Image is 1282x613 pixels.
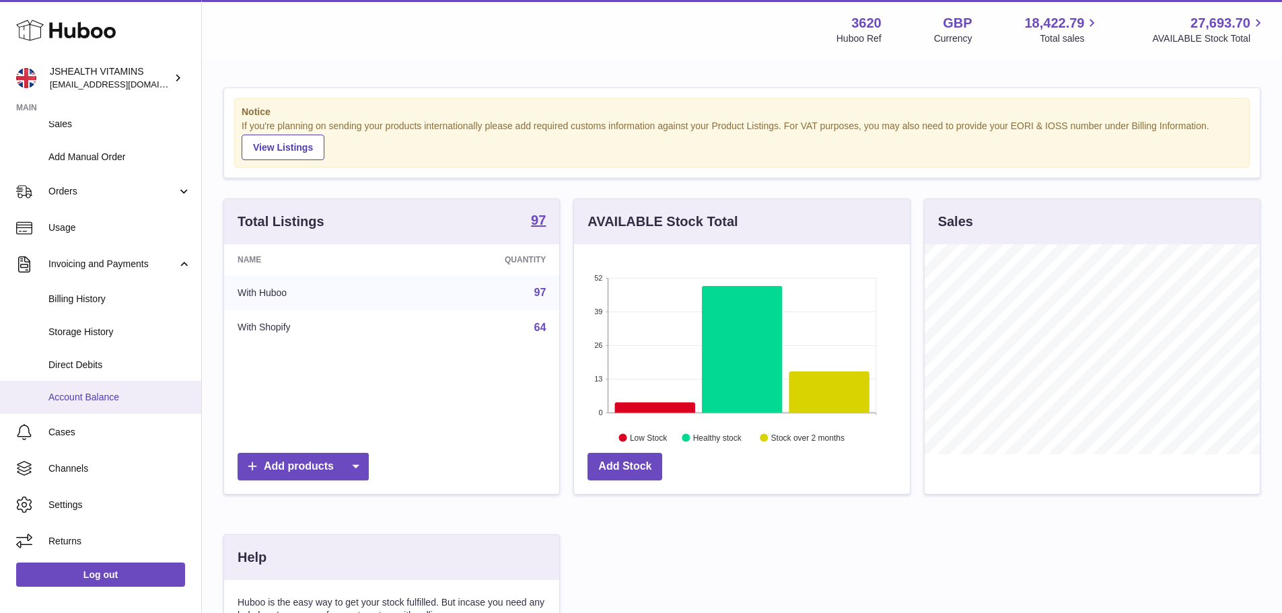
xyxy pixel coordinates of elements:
[238,453,369,480] a: Add products
[1024,14,1084,32] span: 18,422.79
[48,359,191,371] span: Direct Debits
[531,213,546,229] a: 97
[48,118,191,131] span: Sales
[48,221,191,234] span: Usage
[48,391,191,404] span: Account Balance
[238,213,324,231] h3: Total Listings
[595,375,603,383] text: 13
[587,453,662,480] a: Add Stock
[242,135,324,160] a: View Listings
[771,433,845,442] text: Stock over 2 months
[630,433,668,442] text: Low Stock
[934,32,972,45] div: Currency
[595,308,603,316] text: 39
[943,14,972,32] strong: GBP
[851,14,882,32] strong: 3620
[16,563,185,587] a: Log out
[599,408,603,417] text: 0
[50,79,198,89] span: [EMAIL_ADDRESS][DOMAIN_NAME]
[1152,14,1266,45] a: 27,693.70 AVAILABLE Stock Total
[534,287,546,298] a: 97
[50,65,171,91] div: JSHEALTH VITAMINS
[242,106,1242,118] strong: Notice
[48,499,191,511] span: Settings
[938,213,973,231] h3: Sales
[48,326,191,338] span: Storage History
[16,68,36,88] img: internalAdmin-3620@internal.huboo.com
[224,244,405,275] th: Name
[595,341,603,349] text: 26
[693,433,742,442] text: Healthy stock
[48,535,191,548] span: Returns
[224,275,405,310] td: With Huboo
[587,213,738,231] h3: AVAILABLE Stock Total
[405,244,560,275] th: Quantity
[1024,14,1100,45] a: 18,422.79 Total sales
[534,322,546,333] a: 64
[48,462,191,475] span: Channels
[1040,32,1100,45] span: Total sales
[48,293,191,305] span: Billing History
[48,258,177,271] span: Invoicing and Payments
[238,548,266,567] h3: Help
[48,426,191,439] span: Cases
[531,213,546,227] strong: 97
[48,151,191,164] span: Add Manual Order
[48,185,177,198] span: Orders
[1152,32,1266,45] span: AVAILABLE Stock Total
[1190,14,1250,32] span: 27,693.70
[836,32,882,45] div: Huboo Ref
[595,274,603,282] text: 52
[224,310,405,345] td: With Shopify
[242,120,1242,160] div: If you're planning on sending your products internationally please add required customs informati...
